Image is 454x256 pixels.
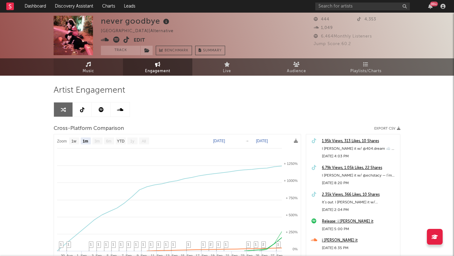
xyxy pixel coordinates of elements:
[245,139,249,143] text: →
[130,139,134,143] text: 1y
[314,17,329,21] span: 444
[286,213,298,217] text: + 500%
[165,242,167,246] span: 1
[210,242,212,246] span: 2
[430,2,438,6] div: 99 +
[314,42,351,46] span: Jump Score: 60.2
[314,26,333,30] span: 1,049
[284,179,298,183] text: + 1000%
[428,4,433,9] button: 99+
[213,139,225,143] text: [DATE]
[60,242,62,246] span: 1
[90,242,92,246] span: 1
[322,137,397,145] a: 1.95k Views, 313 Likes, 10 Shares
[202,242,204,246] span: 1
[67,242,69,246] span: 1
[195,46,225,55] button: Summary
[284,162,298,166] text: + 1250%
[83,139,88,143] text: 1m
[120,242,122,246] span: 1
[106,139,112,143] text: 6m
[83,67,94,75] span: Music
[277,242,279,246] span: 1
[322,237,397,244] a: i [PERSON_NAME] it
[142,139,146,143] text: All
[101,27,181,35] div: [GEOGRAPHIC_DATA] | Alternative
[156,46,192,55] a: Benchmark
[54,125,124,132] span: Cross-Platform Comparison
[134,37,145,44] button: Edit
[57,139,67,143] text: Zoom
[192,58,262,76] a: Live
[223,67,231,75] span: Live
[357,17,376,21] span: 4,353
[117,139,125,143] text: YTD
[293,247,298,251] text: 0%
[187,242,189,246] span: 1
[322,145,397,153] div: I [PERSON_NAME] it w/ @404.dream ☁️ — I’m not who you thought I was and I’m sorry for that I coul...
[225,242,227,246] span: 1
[322,199,397,206] div: It’s out. I [PERSON_NAME] it w/ @overtonight — on stre*[PERSON_NAME] — I’m not who you thought I ...
[127,242,129,246] span: 1
[322,164,397,172] a: 6.79k Views, 1.05k Likes, 22 Shares
[322,153,397,160] div: [DATE] 4:03 PM
[287,67,306,75] span: Audience
[262,58,331,76] a: Audience
[374,127,400,131] button: Export CSV
[286,230,298,234] text: + 250%
[322,218,397,225] a: Release: i [PERSON_NAME] it
[105,242,107,246] span: 1
[322,225,397,233] div: [DATE] 5:00 PM
[322,172,397,179] div: I [PERSON_NAME] it w/ @echstacy — I’m not who you thought I was and I’m sorry for that I could be...
[322,206,397,214] div: [DATE] 2:04 PM
[135,242,137,246] span: 1
[255,242,257,246] span: 1
[217,242,219,246] span: 1
[54,58,123,76] a: Music
[286,196,298,200] text: + 750%
[203,49,222,52] span: Summary
[322,244,397,252] div: [DATE] 6:35 PM
[350,67,381,75] span: Playlists/Charts
[142,242,144,246] span: 1
[123,58,192,76] a: Engagement
[322,179,397,187] div: [DATE] 8:20 PM
[150,242,152,246] span: 1
[322,191,397,199] a: 2.35k Views, 366 Likes, 10 Shares
[165,47,189,55] span: Benchmark
[247,242,249,246] span: 1
[331,58,400,76] a: Playlists/Charts
[54,87,125,94] span: Artist Engagement
[95,139,100,143] text: 3m
[157,242,159,246] span: 1
[72,139,77,143] text: 1w
[112,242,114,246] span: 1
[172,242,174,246] span: 1
[256,139,268,143] text: [DATE]
[314,34,372,38] span: 6,464 Monthly Listeners
[315,3,410,10] input: Search for artists
[101,46,140,55] button: Track
[97,242,99,246] span: 1
[262,242,264,246] span: 2
[145,67,170,75] span: Engagement
[101,16,171,26] div: never goodbye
